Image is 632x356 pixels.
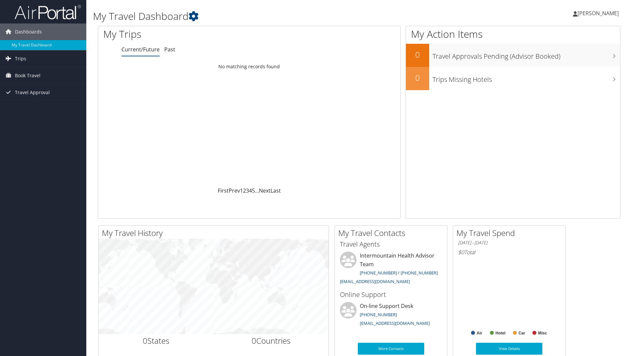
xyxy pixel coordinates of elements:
span: [PERSON_NAME] [578,10,619,17]
h3: Trips Missing Hotels [433,72,620,84]
h2: My Travel Spend [456,227,565,239]
a: [PERSON_NAME] [573,3,625,23]
img: airportal-logo.png [15,4,81,20]
a: 0Travel Approvals Pending (Advisor Booked) [406,44,620,67]
span: Trips [15,50,26,67]
a: Past [164,46,175,53]
h2: My Travel Contacts [338,227,447,239]
a: 1 [240,187,243,194]
span: Dashboards [15,24,42,40]
a: 3 [246,187,249,194]
text: Air [477,331,482,335]
text: Car [518,331,525,335]
span: Travel Approval [15,84,50,101]
a: View Details [476,343,542,355]
a: [PHONE_NUMBER] / [PHONE_NUMBER] [360,270,438,276]
a: [EMAIL_ADDRESS][DOMAIN_NAME] [340,278,410,284]
h1: My Travel Dashboard [93,9,448,23]
h2: 0 [406,72,429,84]
a: Last [271,187,281,194]
a: Prev [229,187,240,194]
h2: 0 [406,49,429,60]
h3: Travel Approvals Pending (Advisor Booked) [433,48,620,61]
h1: My Trips [103,27,270,41]
a: Current/Future [121,46,160,53]
a: [EMAIL_ADDRESS][DOMAIN_NAME] [360,320,430,326]
span: 0 [252,335,256,346]
h1: My Action Items [406,27,620,41]
span: 0 [143,335,147,346]
h6: Total [458,249,560,256]
a: More Contacts [358,343,424,355]
a: Next [259,187,271,194]
h2: States [104,335,209,346]
span: … [255,187,259,194]
td: No matching records found [98,61,400,73]
span: Book Travel [15,67,40,84]
a: [PHONE_NUMBER] [360,312,397,318]
text: Hotel [496,331,506,335]
a: First [218,187,229,194]
h2: My Travel History [102,227,329,239]
h2: Countries [219,335,324,346]
span: $0 [458,249,464,256]
li: On-line Support Desk [337,302,445,329]
h3: Travel Agents [340,240,442,249]
text: Misc [538,331,547,335]
a: 2 [243,187,246,194]
a: 0Trips Missing Hotels [406,67,620,90]
a: 4 [249,187,252,194]
h3: Online Support [340,290,442,299]
li: Intermountain Health Advisor Team [337,252,445,287]
a: 5 [252,187,255,194]
h6: [DATE] - [DATE] [458,240,560,246]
